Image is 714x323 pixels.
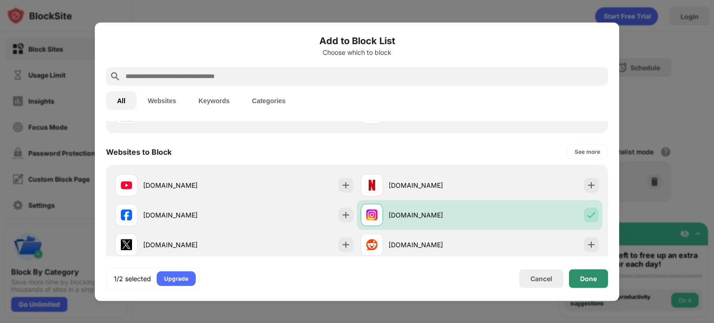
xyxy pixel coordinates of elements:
[575,147,600,156] div: See more
[366,239,377,250] img: favicons
[143,240,234,250] div: [DOMAIN_NAME]
[121,179,132,191] img: favicons
[389,240,480,250] div: [DOMAIN_NAME]
[580,275,597,282] div: Done
[366,179,377,191] img: favicons
[241,91,297,110] button: Categories
[366,209,377,220] img: favicons
[121,209,132,220] img: favicons
[530,275,552,283] div: Cancel
[106,48,608,56] div: Choose which to block
[187,91,241,110] button: Keywords
[389,210,480,220] div: [DOMAIN_NAME]
[389,180,480,190] div: [DOMAIN_NAME]
[143,210,234,220] div: [DOMAIN_NAME]
[114,274,151,283] div: 1/2 selected
[106,33,608,47] h6: Add to Block List
[106,147,172,156] div: Websites to Block
[110,71,121,82] img: search.svg
[137,91,187,110] button: Websites
[164,274,188,283] div: Upgrade
[121,239,132,250] img: favicons
[106,91,137,110] button: All
[143,180,234,190] div: [DOMAIN_NAME]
